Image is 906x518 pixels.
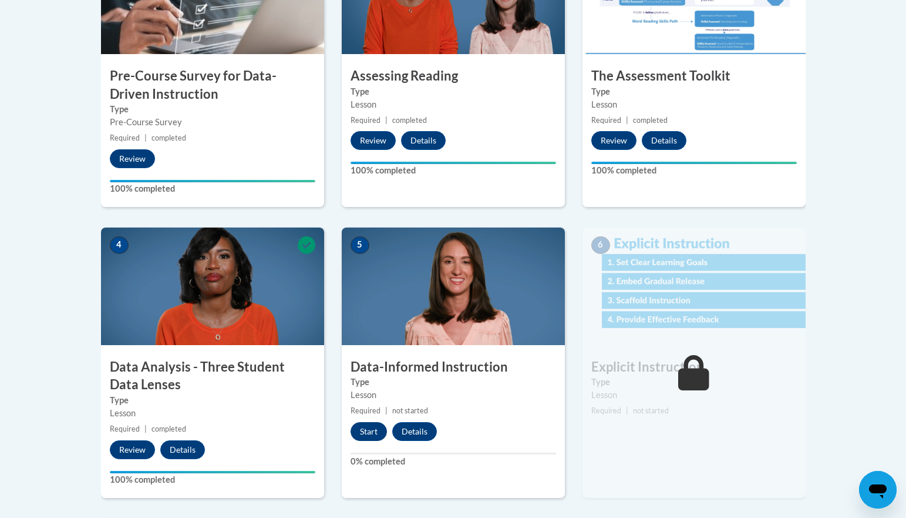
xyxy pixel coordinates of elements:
span: completed [392,116,427,125]
span: Required [591,116,621,125]
h3: Assessing Reading [342,67,565,85]
button: Review [591,131,636,150]
span: completed [151,425,186,433]
span: completed [151,133,186,142]
label: 100% completed [110,182,315,195]
span: | [385,406,388,415]
label: 100% completed [110,473,315,486]
img: Course Image [582,228,806,345]
label: 0% completed [351,455,556,468]
span: Required [351,406,380,415]
div: Your progress [110,180,315,182]
span: Required [110,133,140,142]
h3: Data Analysis - Three Student Data Lenses [101,358,324,395]
div: Your progress [110,471,315,473]
button: Details [642,131,686,150]
span: completed [633,116,668,125]
div: Your progress [591,162,797,164]
span: Required [591,406,621,415]
div: Lesson [351,389,556,402]
h3: Pre-Course Survey for Data-Driven Instruction [101,67,324,103]
h3: The Assessment Toolkit [582,67,806,85]
button: Review [110,440,155,459]
label: Type [591,85,797,98]
label: Type [110,103,315,116]
span: not started [392,406,428,415]
label: Type [351,376,556,389]
label: Type [591,376,797,389]
div: Lesson [110,407,315,420]
div: Lesson [591,98,797,111]
img: Course Image [342,228,565,345]
label: 100% completed [591,164,797,177]
span: Required [110,425,140,433]
span: 4 [110,236,129,254]
button: Start [351,422,387,441]
span: | [626,116,628,125]
span: | [626,406,628,415]
span: Required [351,116,380,125]
span: | [144,425,147,433]
div: Lesson [591,389,797,402]
span: | [385,116,388,125]
div: Pre-Course Survey [110,116,315,129]
button: Review [110,149,155,168]
h3: Data-Informed Instruction [342,358,565,376]
span: not started [633,406,669,415]
button: Details [401,131,446,150]
iframe: Button to launch messaging window [859,471,897,509]
button: Review [351,131,396,150]
h3: Explicit Instruction [582,358,806,376]
span: 6 [591,236,610,254]
div: Lesson [351,98,556,111]
img: Course Image [101,228,324,345]
label: Type [110,394,315,407]
button: Details [392,422,437,441]
button: Details [160,440,205,459]
span: 5 [351,236,369,254]
div: Your progress [351,162,556,164]
label: 100% completed [351,164,556,177]
label: Type [351,85,556,98]
span: | [144,133,147,142]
